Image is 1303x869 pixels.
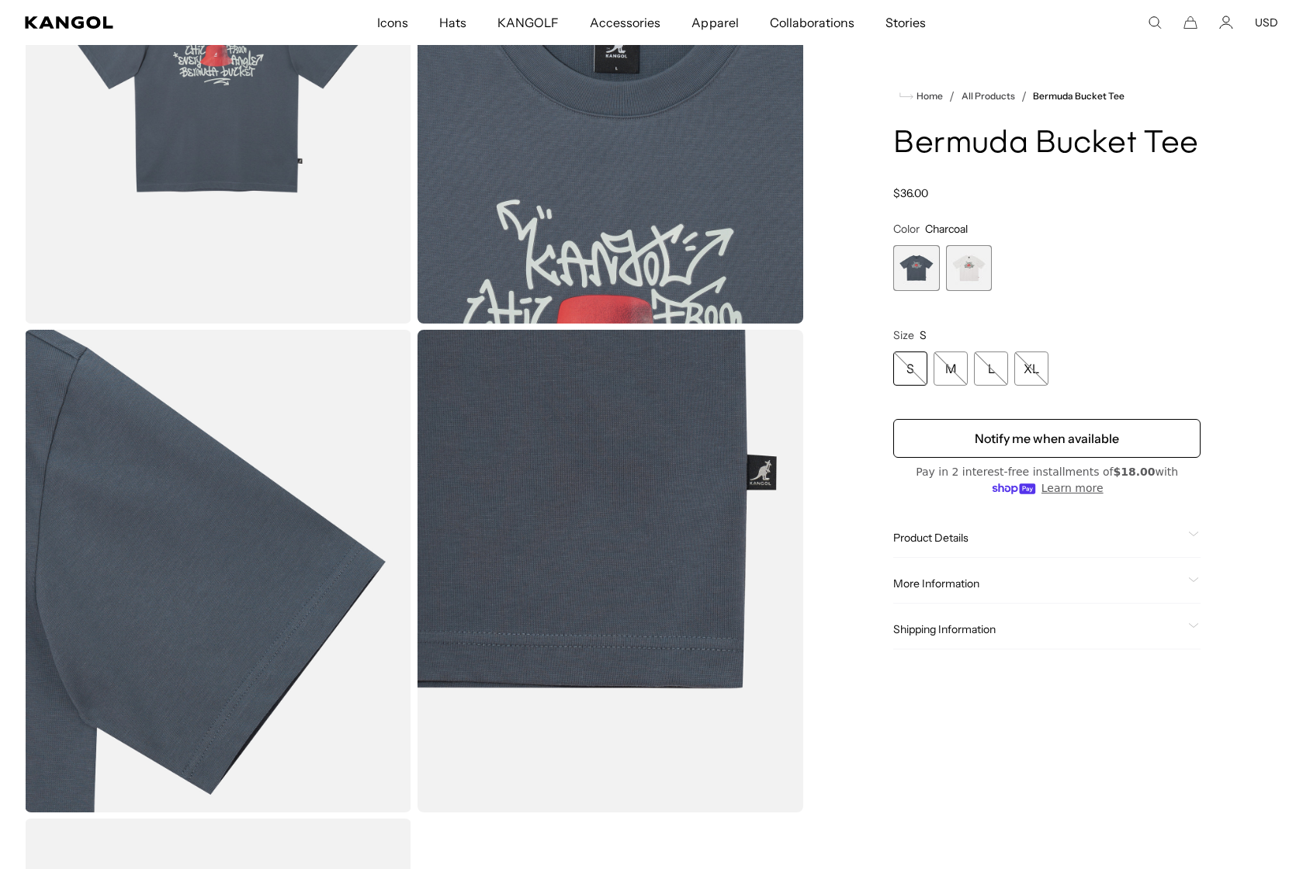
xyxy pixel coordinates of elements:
[418,330,804,812] img: color-charcoal
[893,127,1201,161] h1: Bermuda Bucket Tee
[893,245,939,291] label: Charcoal
[893,328,914,342] span: Size
[1255,16,1278,29] button: USD
[1148,16,1162,29] summary: Search here
[893,245,939,291] div: 1 of 2
[893,576,1182,590] span: More Information
[925,222,968,236] span: Charcoal
[893,419,1201,458] button: Notify me when available
[893,351,927,386] div: S
[1015,87,1027,106] li: /
[934,351,968,386] div: M
[1014,351,1048,386] div: XL
[893,87,1201,106] nav: breadcrumbs
[893,622,1182,636] span: Shipping Information
[1219,16,1233,29] a: Account
[893,186,928,200] span: $36.00
[893,222,920,236] span: Color
[25,16,249,29] a: Kangol
[1183,16,1197,29] button: Cart
[974,351,1008,386] div: L
[899,89,943,103] a: Home
[946,245,992,291] label: Off White
[1033,91,1125,102] a: Bermuda Bucket Tee
[893,531,1182,545] span: Product Details
[25,330,411,812] img: color-charcoal
[920,328,927,342] span: S
[946,245,992,291] div: 2 of 2
[943,87,955,106] li: /
[962,91,1015,102] a: All Products
[913,91,943,102] span: Home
